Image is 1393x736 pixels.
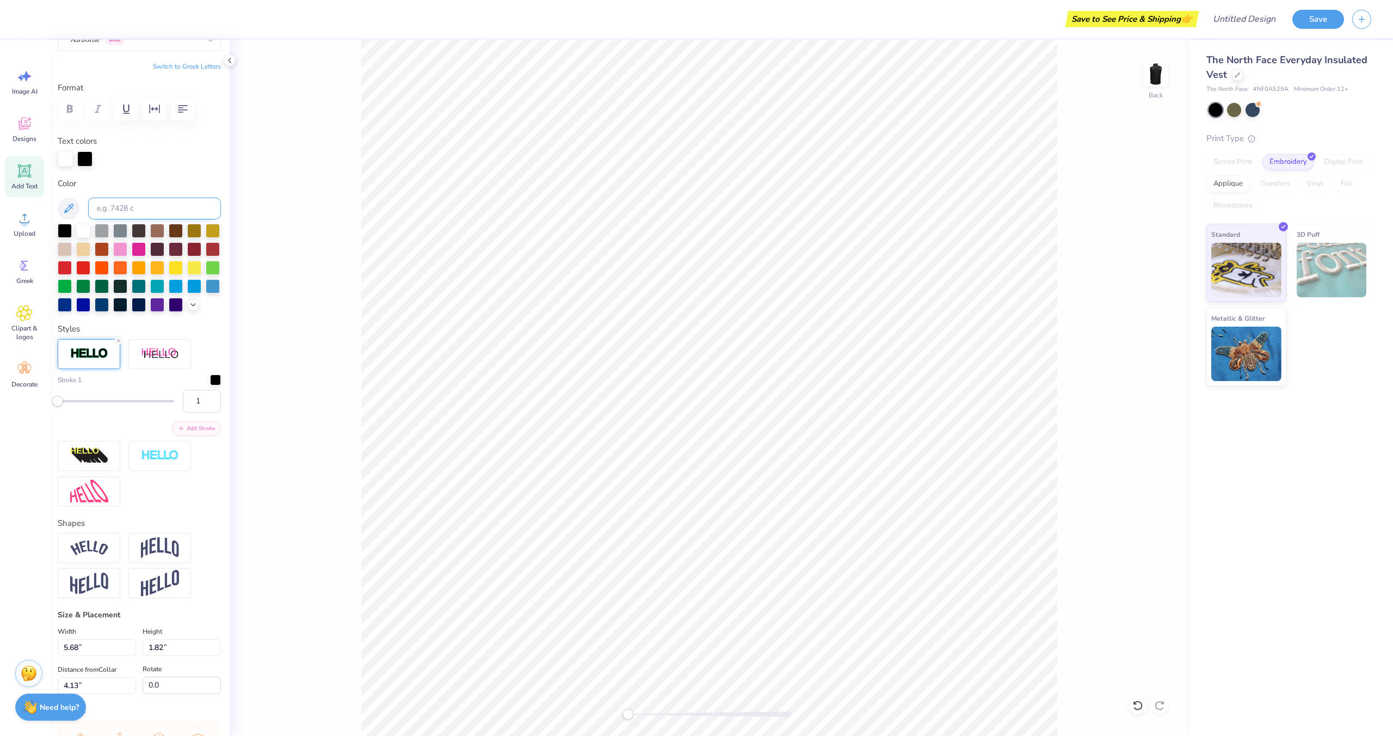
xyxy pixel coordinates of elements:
div: Screen Print [1206,154,1259,170]
img: Flag [70,573,108,594]
span: The North Face [1206,85,1248,94]
div: Print Type [1206,132,1371,145]
span: Upload [14,229,35,238]
img: Arch [141,537,179,558]
span: Designs [13,134,36,143]
input: Untitled Design [1204,8,1284,30]
label: Shapes [58,517,85,530]
label: Distance from Collar [58,663,116,676]
div: Foil [1334,176,1359,192]
img: Metallic & Glitter [1211,327,1281,381]
label: Format [58,82,221,94]
button: Save [1292,10,1344,29]
span: 👉 [1181,12,1193,25]
div: Vinyl [1300,176,1330,192]
img: Free Distort [70,480,108,503]
img: 3D Illusion [70,447,108,464]
strong: Need help? [40,702,79,713]
button: Switch to Greek Letters [153,62,221,71]
label: Color [58,177,221,190]
button: Add Stroke [172,421,221,436]
img: Back [1145,63,1167,85]
span: Minimum Order: 12 + [1294,85,1348,94]
img: 3D Puff [1297,243,1367,297]
label: Text colors [58,135,97,148]
img: Shadow [141,347,179,361]
span: Standard [1211,229,1240,240]
label: Stroke 1 [58,375,82,385]
div: Arrange [58,705,221,716]
span: Metallic & Glitter [1211,312,1265,324]
label: Rotate [143,663,162,676]
img: Stroke [70,347,108,360]
label: Height [143,625,162,638]
div: Save to See Price & Shipping [1068,11,1196,27]
span: # NF0A529A [1253,85,1289,94]
span: Greek [16,277,33,285]
div: Rhinestones [1206,198,1259,214]
div: Applique [1206,176,1250,192]
img: Negative Space [141,450,179,462]
label: Width [58,625,76,638]
img: Standard [1211,243,1281,297]
input: e.g. 7428 c [88,198,221,219]
span: 3D Puff [1297,229,1320,240]
img: Arc [70,541,108,555]
label: Styles [58,323,80,335]
div: Size & Placement [58,609,221,621]
span: Clipart & logos [7,324,42,341]
span: The North Face Everyday Insulated Vest [1206,53,1367,81]
span: Image AI [12,87,38,96]
div: Accessibility label [52,396,63,407]
div: Back [1149,90,1163,100]
img: Rise [141,570,179,597]
div: Embroidery [1262,154,1314,170]
div: Accessibility label [622,709,633,720]
div: Digital Print [1317,154,1370,170]
div: Transfers [1253,176,1297,192]
span: Decorate [11,380,38,389]
span: Add Text [11,182,38,191]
